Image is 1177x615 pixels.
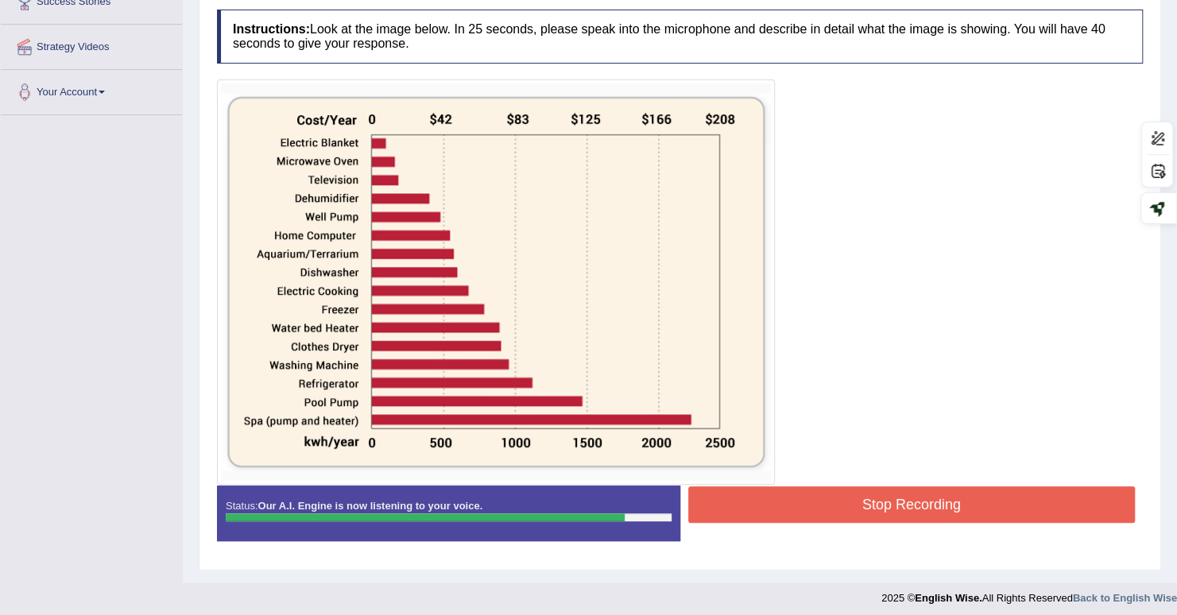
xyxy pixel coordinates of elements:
div: 2025 © All Rights Reserved [881,582,1177,605]
h4: Look at the image below. In 25 seconds, please speak into the microphone and describe in detail w... [217,10,1143,63]
a: Back to English Wise [1073,592,1177,604]
a: Strategy Videos [1,25,182,64]
b: Instructions: [233,22,310,36]
strong: English Wise. [915,592,981,604]
strong: Our A.I. Engine is now listening to your voice. [257,500,482,512]
a: Your Account [1,70,182,110]
div: Status: [217,485,680,541]
button: Stop Recording [688,486,1136,523]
